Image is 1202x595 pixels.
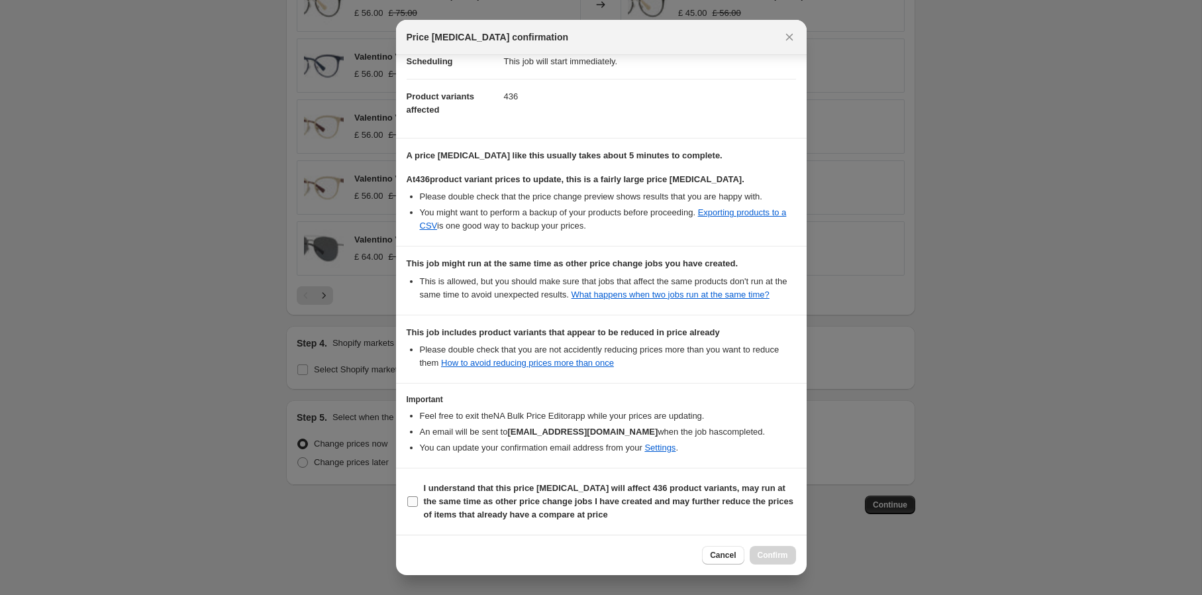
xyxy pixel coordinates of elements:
li: You might want to perform a backup of your products before proceeding. is one good way to backup ... [420,206,796,233]
b: At 436 product variant prices to update, this is a fairly large price [MEDICAL_DATA]. [407,174,744,184]
b: [EMAIL_ADDRESS][DOMAIN_NAME] [507,427,658,437]
li: Please double check that you are not accidently reducing prices more than you want to reduce them [420,343,796,370]
span: Cancel [710,550,736,561]
li: This is allowed, but you should make sure that jobs that affect the same products don ' t run at ... [420,275,796,301]
a: How to avoid reducing prices more than once [441,358,614,368]
li: An email will be sent to when the job has completed . [420,425,796,439]
li: Please double check that the price change preview shows results that you are happy with. [420,190,796,203]
h3: Important [407,394,796,405]
li: You can update your confirmation email address from your . [420,441,796,455]
b: A price [MEDICAL_DATA] like this usually takes about 5 minutes to complete. [407,150,723,160]
dd: 436 [504,79,796,114]
a: Settings [644,443,676,453]
button: Cancel [702,546,744,565]
a: What happens when two jobs run at the same time? [572,290,770,299]
b: This job includes product variants that appear to be reduced in price already [407,327,720,337]
span: Scheduling [407,56,453,66]
b: I understand that this price [MEDICAL_DATA] will affect 436 product variants, may run at the same... [424,483,793,519]
dd: This job will start immediately. [504,44,796,79]
li: Feel free to exit the NA Bulk Price Editor app while your prices are updating. [420,409,796,423]
span: Price [MEDICAL_DATA] confirmation [407,30,569,44]
span: Product variants affected [407,91,475,115]
b: This job might run at the same time as other price change jobs you have created. [407,258,738,268]
button: Close [780,28,799,46]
